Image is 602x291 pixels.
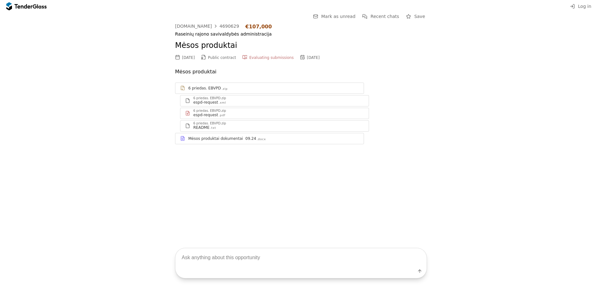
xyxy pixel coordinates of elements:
a: 6 priedas. EBVPD.zipespd-request.xml [180,95,369,106]
span: Evaluating submissions [249,55,294,60]
span: Recent chats [371,14,399,19]
div: Raseinių rajono savivaldybės administracija [175,31,427,37]
div: 6 priedas. EBVPD [188,86,221,91]
span: Save [414,14,425,19]
p: Mėsos produktai [175,67,427,76]
button: Recent chats [361,13,401,20]
span: Public contract [208,55,236,60]
a: Mėsos produktai dokumentai 09.24.docx [175,133,364,144]
div: espd-request [193,112,218,117]
a: [DOMAIN_NAME]4690629 [175,24,239,29]
span: Mark as unread [321,14,355,19]
div: Mėsos produktai dokumentai 09.24 [188,136,256,141]
div: .xml [219,101,226,105]
div: README [193,125,209,130]
a: 6 priedas. EBVPD.zip [175,83,364,94]
span: Log in [578,4,591,9]
button: Save [404,13,427,20]
a: 6 priedas. EBVPD.zipespd-request.pdf [180,108,369,119]
div: .pdf [219,113,225,117]
div: [DATE] [307,55,320,60]
div: espd-request [193,100,218,105]
div: 4690629 [219,24,239,28]
button: Log in [568,3,593,10]
div: 6 priedas. EBVPD.zip [193,97,226,100]
div: [DOMAIN_NAME] [175,24,212,28]
div: €107,000 [245,24,272,30]
button: Mark as unread [311,13,357,20]
a: 6 priedas. EBVPD.zipREADME.txt [180,120,369,132]
div: .txt [210,126,216,130]
div: .docx [257,137,266,141]
h2: Mėsos produktai [175,40,427,51]
div: 6 priedas. EBVPD.zip [193,122,226,125]
div: .zip [222,87,228,91]
div: 6 priedas. EBVPD.zip [193,109,226,112]
div: [DATE] [182,55,195,60]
